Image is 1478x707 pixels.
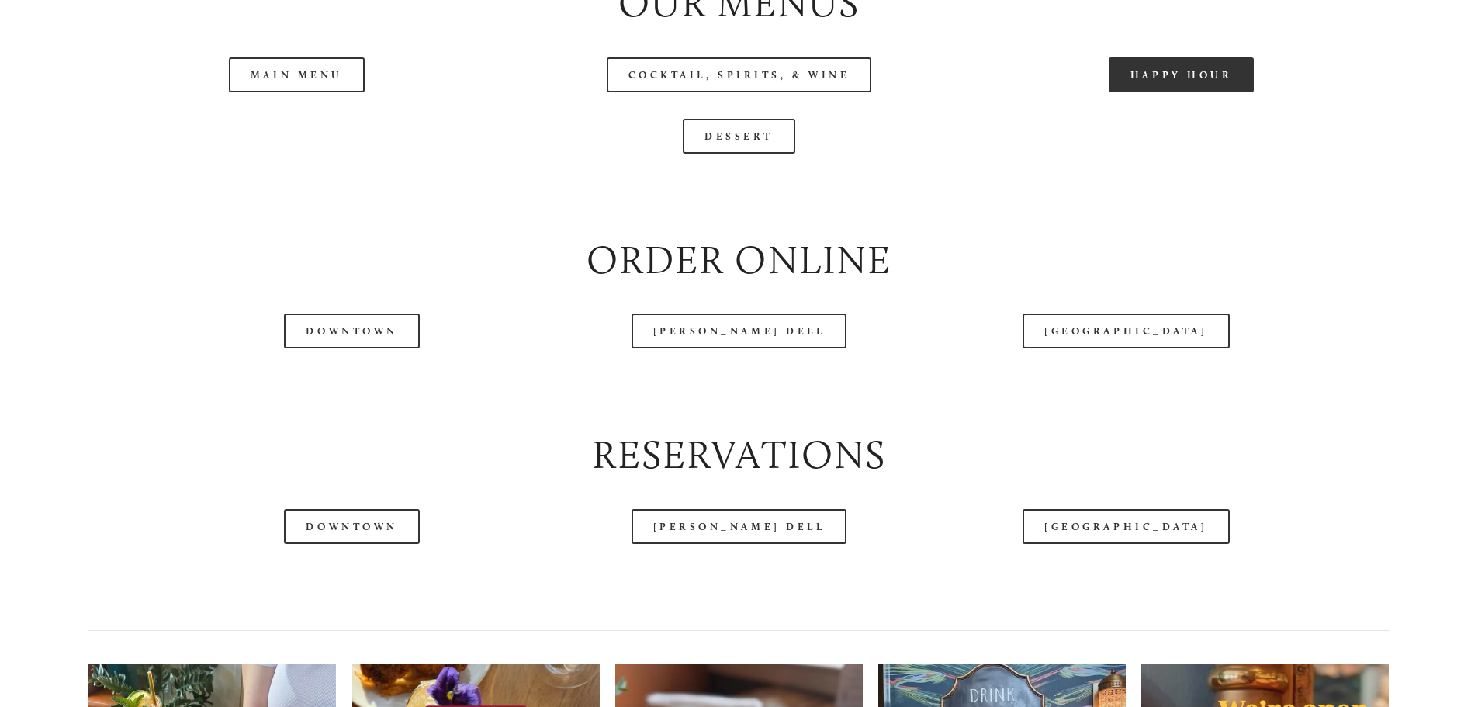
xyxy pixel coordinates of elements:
[632,314,847,348] a: [PERSON_NAME] Dell
[1023,509,1229,544] a: [GEOGRAPHIC_DATA]
[632,509,847,544] a: [PERSON_NAME] Dell
[88,428,1389,483] h2: Reservations
[88,233,1389,288] h2: Order Online
[1023,314,1229,348] a: [GEOGRAPHIC_DATA]
[683,119,795,154] a: Dessert
[284,509,419,544] a: Downtown
[284,314,419,348] a: Downtown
